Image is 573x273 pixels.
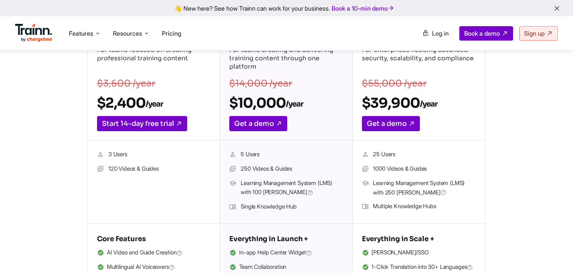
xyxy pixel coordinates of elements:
[229,46,343,72] p: For teams creating and delivering training content through one platform
[146,99,163,109] sub: /year
[519,26,558,41] a: Sign up
[362,150,476,160] li: 25 Users
[97,150,211,160] li: 3 Users
[162,30,181,37] a: Pricing
[459,26,513,41] a: Book a demo
[362,164,476,174] li: 1000 Videos & Guides
[420,99,437,109] sub: /year
[229,78,292,89] s: $14,000 /year
[97,78,155,89] s: $3,600 /year
[229,116,287,131] a: Get a demo
[286,99,303,109] sub: /year
[362,248,476,258] li: [PERSON_NAME]/SSO
[362,78,427,89] s: $55,000 /year
[362,202,476,212] li: Multiple Knowledge Hubs
[371,262,473,272] span: 1-Click Translation into 30+ Languages
[97,46,211,72] p: For teams focused on creating professional training content
[97,233,211,245] h5: Core Features
[418,27,453,40] a: Log in
[241,179,343,198] span: Learning Management System (LMS) with 100 [PERSON_NAME]
[464,30,500,37] span: Book a demo
[229,164,343,174] li: 250 Videos & Guides
[113,29,142,38] span: Resources
[229,150,343,160] li: 5 Users
[229,202,343,212] li: Single Knowledge Hub
[15,24,52,42] img: Trainn Logo
[229,233,343,245] h5: Everything in Launch +
[97,94,211,111] h2: $2,400
[373,179,476,197] span: Learning Management System (LMS) with 250 [PERSON_NAME]
[69,29,93,38] span: Features
[362,94,476,111] h2: $39,900
[432,30,449,37] span: Log in
[229,94,343,111] h2: $10,000
[97,164,211,174] li: 120 Videos & Guides
[97,116,187,131] a: Start 14-day free trial
[362,233,476,245] h5: Everything in Scale +
[362,46,476,72] p: For enterprises needing advanced security, scalability, and compliance
[239,248,312,258] span: In-app Help Center Widget
[524,30,545,37] span: Sign up
[229,262,343,272] li: Team Collaboration
[107,262,175,272] span: Multilingual AI Voiceovers
[107,248,183,258] span: AI Video and Guide Creation
[535,237,573,273] iframe: Chat Widget
[330,3,396,14] a: Book a 10-min demo
[5,5,568,12] div: 👋 New here? See how Trainn can work for your business.
[362,116,420,131] a: Get a demo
